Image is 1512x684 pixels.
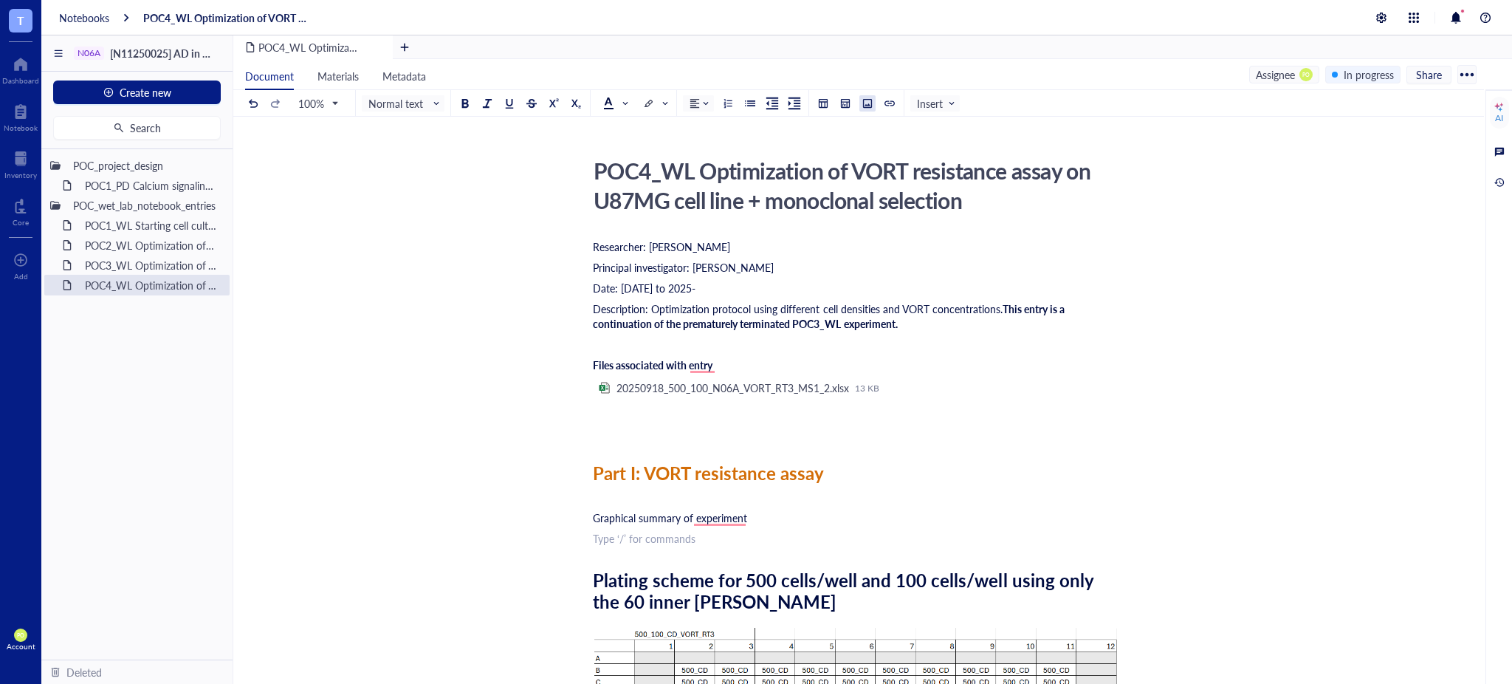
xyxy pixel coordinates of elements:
[1344,66,1394,83] div: In progress
[17,632,24,639] span: PO
[593,301,1067,331] span: This entry is a continuation of the prematurely terminated POC3_WL experiment.
[317,69,359,83] span: Materials
[4,147,37,179] a: Inventory
[855,382,879,394] div: 13 KB
[17,11,24,30] span: T
[78,235,224,256] div: POC2_WL Optimization of N06A library resistance assay on U87MG cell line
[4,123,38,132] div: Notebook
[78,175,224,196] div: POC1_PD Calcium signaling screen of N06A library
[53,81,221,104] button: Create new
[616,381,849,394] div: 20250918_500_100_N06A_VORT_RT3_MS1_2.xlsx
[130,122,161,134] span: Search
[59,11,109,24] a: Notebooks
[2,76,39,85] div: Dashboard
[917,97,956,110] span: Insert
[593,358,712,372] span: Files associated with entry
[66,195,224,216] div: POC_wet_lab_notebook_entries
[593,239,730,254] span: Researcher: [PERSON_NAME]
[1495,112,1503,124] div: AI
[593,460,824,485] span: Part I: VORT resistance assay
[120,86,171,98] span: Create new
[110,46,286,61] span: [N11250025] AD in GBM project-POC
[4,100,38,132] a: Notebook
[78,275,224,295] div: POC4_WL Optimization of VORT resistance assay on U87MG cell line + monoclonal selection
[298,97,337,110] span: 100%
[587,152,1113,219] div: POC4_WL Optimization of VORT resistance assay on U87MG cell line + monoclonal selection
[593,567,1098,614] span: Plating scheme for 500 cells/well and 100 cells/well using only the 60 inner [PERSON_NAME]
[66,664,102,680] div: Deleted
[53,116,221,140] button: Search
[245,69,294,83] span: Document
[4,171,37,179] div: Inventory
[382,69,426,83] span: Metadata
[78,255,224,276] div: POC3_WL Optimization of VORT resistance assay on U87MG cell line
[593,281,695,295] span: Date: [DATE] to 2025-
[593,301,1003,316] span: Description: Optimization protocol using different cell densities and VORT concentrations.
[1406,66,1451,83] button: Share
[1256,66,1295,83] div: Assignee
[13,194,29,227] a: Core
[78,48,100,58] div: N06A
[66,155,224,176] div: POC_project_design
[2,52,39,85] a: Dashboard
[78,215,224,236] div: POC1_WL Starting cell culture protocol
[13,218,29,227] div: Core
[593,510,747,525] span: Graphical summary of experiment
[593,260,774,275] span: Principal investigator: [PERSON_NAME]
[1416,68,1442,81] span: Share
[7,642,35,651] div: Account
[368,97,441,110] span: Normal text
[143,11,310,24] a: POC4_WL Optimization of VORT resistance assay on U87MG cell line + monoclonal selection
[1302,71,1310,78] span: PO
[14,272,28,281] div: Add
